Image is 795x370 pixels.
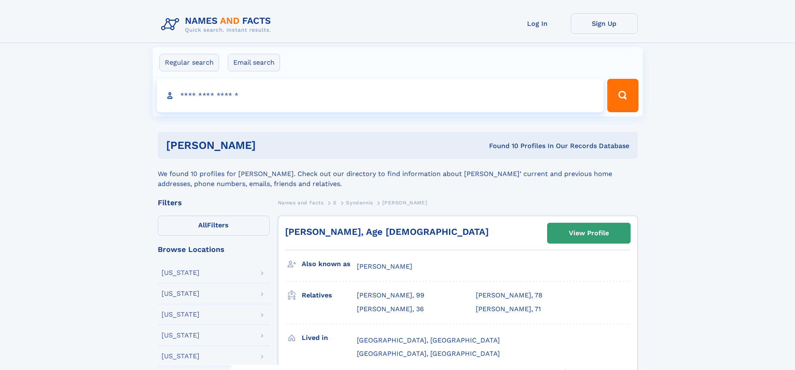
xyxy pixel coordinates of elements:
[372,141,629,151] div: Found 10 Profiles In Our Records Database
[357,350,500,357] span: [GEOGRAPHIC_DATA], [GEOGRAPHIC_DATA]
[333,200,337,206] span: S
[382,200,427,206] span: [PERSON_NAME]
[302,331,357,345] h3: Lived in
[607,79,638,112] button: Search Button
[285,227,489,237] a: [PERSON_NAME], Age [DEMOGRAPHIC_DATA]
[162,311,199,318] div: [US_STATE]
[569,224,609,243] div: View Profile
[302,257,357,271] h3: Also known as
[333,197,337,208] a: S
[228,54,280,71] label: Email search
[158,246,270,253] div: Browse Locations
[166,140,373,151] h1: [PERSON_NAME]
[158,13,278,36] img: Logo Names and Facts
[158,216,270,236] label: Filters
[162,332,199,339] div: [US_STATE]
[357,336,500,344] span: [GEOGRAPHIC_DATA], [GEOGRAPHIC_DATA]
[162,269,199,276] div: [US_STATE]
[346,197,373,208] a: Syndennis
[157,79,604,112] input: search input
[302,288,357,302] h3: Relatives
[357,305,424,314] a: [PERSON_NAME], 36
[346,200,373,206] span: Syndennis
[548,223,630,243] a: View Profile
[158,199,270,206] div: Filters
[162,290,199,297] div: [US_STATE]
[357,262,412,270] span: [PERSON_NAME]
[278,197,324,208] a: Names and Facts
[158,159,638,189] div: We found 10 profiles for [PERSON_NAME]. Check out our directory to find information about [PERSON...
[162,353,199,360] div: [US_STATE]
[357,291,424,300] a: [PERSON_NAME], 99
[476,305,541,314] a: [PERSON_NAME], 71
[198,221,207,229] span: All
[476,291,543,300] a: [PERSON_NAME], 78
[159,54,219,71] label: Regular search
[504,13,571,34] a: Log In
[571,13,638,34] a: Sign Up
